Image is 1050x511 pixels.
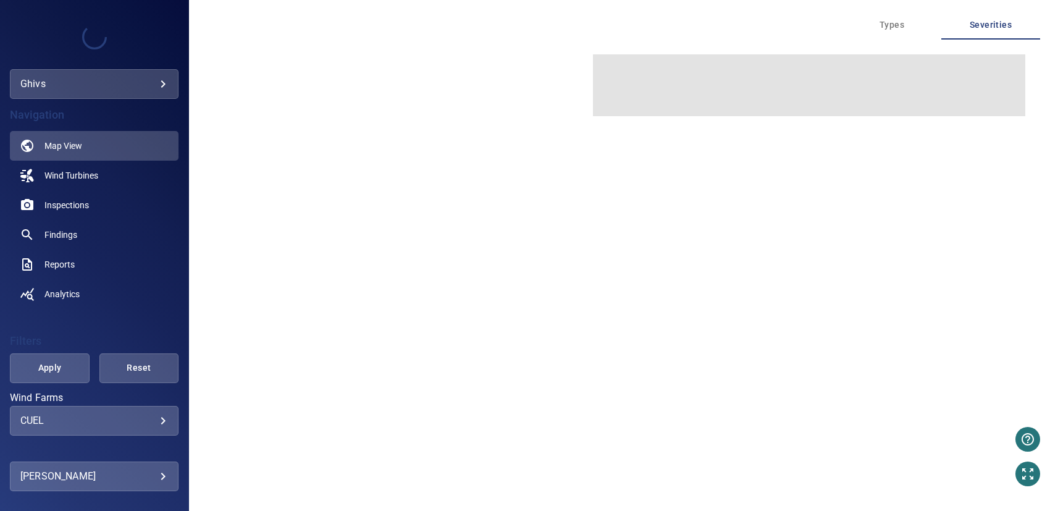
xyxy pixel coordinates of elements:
[25,360,73,376] span: Apply
[949,17,1033,33] span: Severities
[44,288,80,300] span: Analytics
[20,415,168,426] div: CUEL
[10,190,178,220] a: inspections noActive
[10,406,178,436] div: Wind Farms
[44,258,75,271] span: Reports
[10,109,178,121] h4: Navigation
[20,74,168,94] div: ghivs
[10,393,178,403] label: Wind Farms
[10,220,178,250] a: findings noActive
[10,279,178,309] a: analytics noActive
[44,229,77,241] span: Findings
[850,17,934,33] span: Types
[99,353,178,383] button: Reset
[44,169,98,182] span: Wind Turbines
[10,335,178,347] h4: Filters
[10,131,178,161] a: map active
[115,360,163,376] span: Reset
[10,161,178,190] a: windturbines noActive
[10,353,89,383] button: Apply
[10,250,178,279] a: reports noActive
[44,140,82,152] span: Map View
[10,69,178,99] div: ghivs
[20,467,168,486] div: [PERSON_NAME]
[44,199,89,211] span: Inspections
